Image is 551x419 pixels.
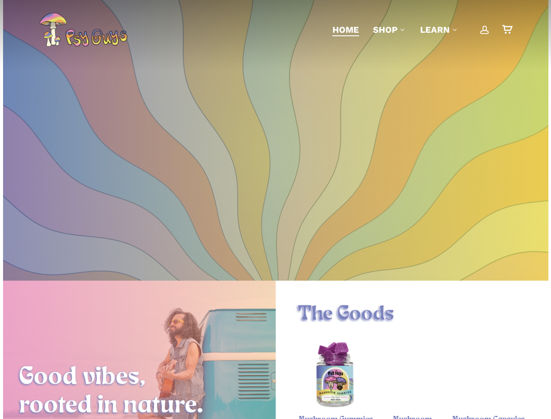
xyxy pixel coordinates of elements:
img: Blackberry hero dose magic mushroom gummies in a PsyGuys branded jar [298,337,374,414]
img: PsyGuys [39,12,127,47]
span: Learn [420,24,450,35]
span: Home [332,24,359,35]
a: Shop [373,24,406,36]
a: Magic Mushroom Capsules [450,337,526,414]
span: Shop [373,24,397,35]
a: Learn [420,24,459,36]
a: Magic Mushroom Chocolate Bar [374,337,450,414]
img: Psy Guys mushroom chocolate bar packaging and unwrapped bar [374,337,450,414]
a: Psychedelic Mushroom Gummies [298,337,374,414]
h1: The Goods [298,302,526,327]
img: Psy Guys Mushroom Capsules, Hero Dose bottle [450,337,526,414]
a: Home [332,24,359,36]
